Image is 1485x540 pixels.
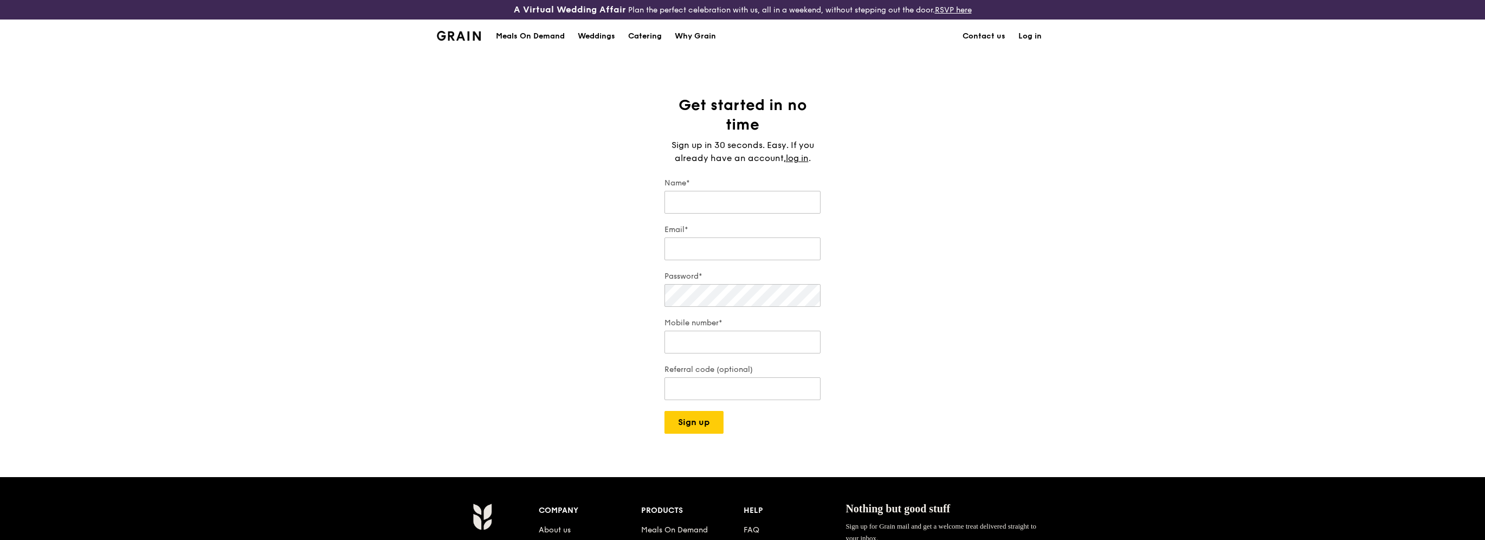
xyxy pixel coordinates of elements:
img: Grain [437,31,481,41]
div: Help [744,503,846,518]
div: Meals On Demand [496,20,565,53]
a: GrainGrain [437,19,481,52]
a: RSVP here [935,5,972,15]
img: Grain [473,503,492,530]
a: Meals On Demand [641,525,708,535]
div: Catering [628,20,662,53]
a: FAQ [744,525,759,535]
div: Company [539,503,641,518]
a: Log in [1012,20,1048,53]
span: Sign up in 30 seconds. Easy. If you already have an account, [672,140,814,163]
div: Plan the perfect celebration with us, all in a weekend, without stepping out the door. [430,4,1055,15]
span: Nothing but good stuff [845,503,950,515]
label: Referral code (optional) [664,364,821,375]
label: Name* [664,178,821,189]
label: Mobile number* [664,318,821,329]
a: Why Grain [668,20,722,53]
div: Why Grain [675,20,716,53]
label: Email* [664,224,821,235]
a: Contact us [956,20,1012,53]
span: . [809,153,811,163]
a: Weddings [571,20,622,53]
button: Sign up [664,411,724,434]
h3: A Virtual Wedding Affair [514,4,626,15]
label: Password* [664,271,821,282]
div: Weddings [578,20,615,53]
div: Products [641,503,744,518]
a: Catering [622,20,668,53]
h1: Get started in no time [664,95,821,134]
a: About us [539,525,571,535]
a: log in [786,152,809,165]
